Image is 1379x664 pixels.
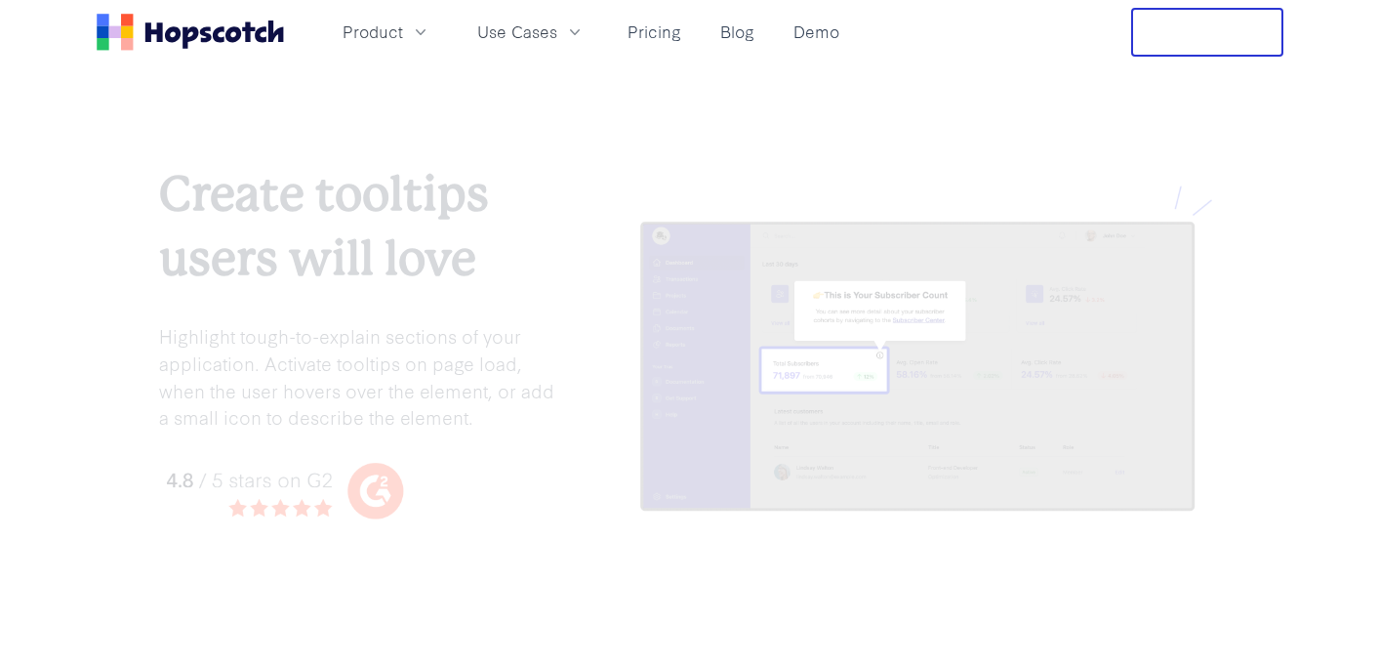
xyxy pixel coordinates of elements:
span: Use Cases [477,20,557,44]
span: Product [343,20,403,44]
img: hopscotch g2 [159,454,565,527]
img: tooltips for your application [628,186,1221,527]
a: Blog [712,16,762,48]
p: Highlight tough-to-explain sections of your application. Activate tooltips on page load, when the... [159,322,565,432]
a: Home [97,14,284,51]
h1: Create tooltips users will love [159,162,565,291]
button: Product [331,16,442,48]
a: Demo [786,16,847,48]
button: Free Trial [1131,8,1283,57]
a: Pricing [620,16,689,48]
button: Use Cases [466,16,596,48]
